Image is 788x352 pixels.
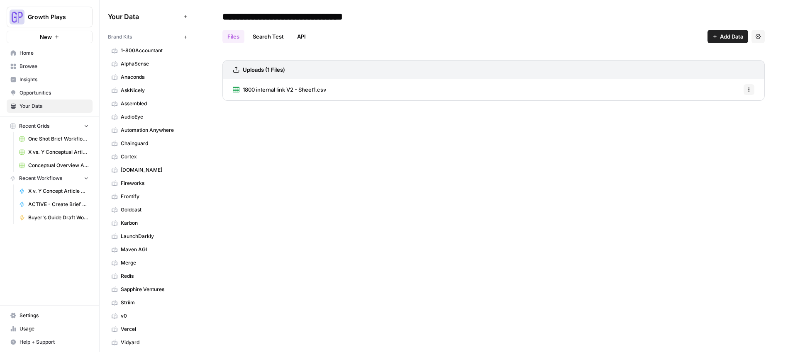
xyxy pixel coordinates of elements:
a: Search Test [248,30,289,43]
a: Settings [7,309,93,322]
a: Insights [7,73,93,86]
span: X vs. Y Conceptual Articles [28,148,89,156]
a: AskNicely [108,84,190,97]
h3: Uploads (1 Files) [243,66,285,74]
span: Your Data [20,102,89,110]
span: Fireworks [121,180,187,187]
span: Maven AGI [121,246,187,253]
a: X vs. Y Conceptual Articles [15,146,93,159]
a: 1800 internal link V2 - Sheet1.csv [233,79,326,100]
a: Chainguard [108,137,190,150]
span: Striim [121,299,187,306]
a: Karbon [108,216,190,230]
a: Fireworks [108,177,190,190]
span: Anaconda [121,73,187,81]
a: Sapphire Ventures [108,283,190,296]
a: AlphaSense [108,57,190,70]
span: AskNicely [121,87,187,94]
span: One Shot Brief Workflow Grid [28,135,89,143]
a: [DOMAIN_NAME] [108,163,190,177]
span: Chainguard [121,140,187,147]
span: Automation Anywhere [121,126,187,134]
button: Help + Support [7,335,93,349]
span: Settings [20,312,89,319]
span: Usage [20,325,89,333]
a: Redis [108,269,190,283]
a: v0 [108,309,190,323]
a: Anaconda [108,70,190,84]
span: v0 [121,312,187,320]
span: 1-800Accountant [121,47,187,54]
span: ACTIVE - Create Brief Workflow [28,201,89,208]
a: Opportunities [7,86,93,100]
a: Conceptual Overview Article Grid [15,159,93,172]
a: Uploads (1 Files) [233,61,285,79]
button: Workspace: Growth Plays [7,7,93,27]
span: Browse [20,63,89,70]
span: Goldcast [121,206,187,214]
span: Opportunities [20,89,89,97]
span: Sapphire Ventures [121,286,187,293]
button: New [7,31,93,43]
span: Cortex [121,153,187,160]
span: Growth Plays [28,13,78,21]
span: X v. Y Concept Article Generator [28,187,89,195]
a: Your Data [7,100,93,113]
span: Your Data [108,12,181,22]
a: AudioEye [108,110,190,124]
button: Recent Grids [7,120,93,132]
span: Brand Kits [108,33,132,41]
span: Vidyard [121,339,187,346]
span: [DOMAIN_NAME] [121,166,187,174]
img: Growth Plays Logo [10,10,24,24]
a: Goldcast [108,203,190,216]
span: Vercel [121,325,187,333]
a: Striim [108,296,190,309]
a: ACTIVE - Create Brief Workflow [15,198,93,211]
a: Merge [108,256,190,269]
a: Vidyard [108,336,190,349]
span: Buyer's Guide Draft Workflow [28,214,89,221]
a: X v. Y Concept Article Generator [15,184,93,198]
a: Home [7,46,93,60]
span: Help + Support [20,338,89,346]
button: Add Data [707,30,748,43]
a: Maven AGI [108,243,190,256]
span: Karbon [121,219,187,227]
span: AlphaSense [121,60,187,68]
a: Cortex [108,150,190,163]
span: Add Data [720,32,743,41]
button: Recent Workflows [7,172,93,184]
span: LaunchDarkly [121,233,187,240]
span: Redis [121,272,187,280]
span: Recent Workflows [19,175,62,182]
span: Frontify [121,193,187,200]
a: Assembled [108,97,190,110]
span: 1800 internal link V2 - Sheet1.csv [243,85,326,94]
span: Assembled [121,100,187,107]
a: Automation Anywhere [108,124,190,137]
span: Recent Grids [19,122,49,130]
span: Insights [20,76,89,83]
a: Usage [7,322,93,335]
a: LaunchDarkly [108,230,190,243]
a: One Shot Brief Workflow Grid [15,132,93,146]
a: Frontify [108,190,190,203]
span: New [40,33,52,41]
span: Merge [121,259,187,267]
a: 1-800Accountant [108,44,190,57]
a: Files [222,30,244,43]
a: Vercel [108,323,190,336]
span: Conceptual Overview Article Grid [28,162,89,169]
a: Browse [7,60,93,73]
span: Home [20,49,89,57]
a: Buyer's Guide Draft Workflow [15,211,93,224]
span: AudioEye [121,113,187,121]
a: API [292,30,311,43]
